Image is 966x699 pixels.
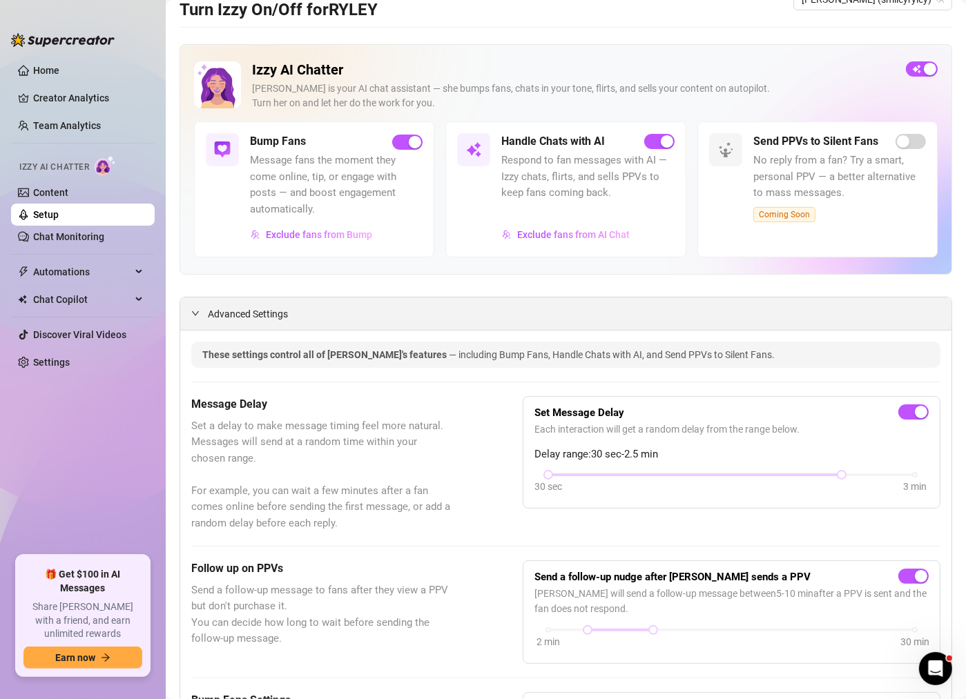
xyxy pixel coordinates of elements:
[18,266,29,277] span: thunderbolt
[534,406,624,419] strong: Set Message Delay
[517,229,630,240] span: Exclude fans from AI Chat
[191,582,454,647] span: Send a follow-up message to fans after they view a PPV but don't purchase it. You can decide how ...
[534,586,929,616] span: [PERSON_NAME] will send a follow-up message between 5 - 10 min after a PPV is sent and the fan do...
[919,652,952,685] iframe: Intercom live chat
[23,600,142,641] span: Share [PERSON_NAME] with a friend, and earn unlimited rewards
[214,141,231,158] img: svg%3e
[753,133,878,150] h5: Send PPVs to Silent Fans
[534,446,929,463] span: Delay range: 30 sec - 2.5 min
[501,224,630,246] button: Exclude fans from AI Chat
[191,396,454,413] h5: Message Delay
[33,357,70,368] a: Settings
[194,61,241,108] img: Izzy AI Chatter
[502,230,512,239] img: svg%3e
[250,133,306,150] h5: Bump Fans
[101,653,110,662] span: arrow-right
[753,152,926,201] span: No reply from a fan? Try a smart, personal PPV — a better alternative to mass messages.
[191,560,454,577] h5: Follow up on PPVs
[33,120,101,131] a: Team Analytics
[191,309,200,317] span: expanded
[33,329,126,340] a: Discover Viral Videos
[717,141,734,158] img: svg%3e
[23,568,142,595] span: 🎁 Get $100 in AI Messages
[191,306,208,321] div: expanded
[465,141,482,158] img: svg%3e
[266,229,372,240] span: Exclude fans from Bump
[250,152,423,217] span: Message fans the moment they come online, tip, or engage with posts — and boost engagement automa...
[900,634,929,649] div: 30 min
[11,33,115,47] img: logo-BBDzfeDw.svg
[534,479,562,494] div: 30 sec
[252,81,895,110] div: [PERSON_NAME] is your AI chat assistant — she bumps fans, chats in your tone, flirts, and sells y...
[33,87,144,109] a: Creator Analytics
[191,418,454,532] span: Set a delay to make message timing feel more natural. Messages will send at a random time within ...
[449,349,775,360] span: — including Bump Fans, Handle Chats with AI, and Send PPVs to Silent Fans.
[252,61,895,79] h2: Izzy AI Chatter
[501,152,674,201] span: Respond to fan messages with AI — Izzy chats, flirts, and sells PPVs to keep fans coming back.
[18,295,27,304] img: Chat Copilot
[202,349,449,360] span: These settings control all of [PERSON_NAME]'s features
[208,306,288,322] span: Advanced Settings
[33,187,68,198] a: Content
[903,479,927,494] div: 3 min
[33,65,59,76] a: Home
[95,155,116,175] img: AI Chatter
[33,261,131,283] span: Automations
[534,571,811,583] strong: Send a follow-up nudge after [PERSON_NAME] sends a PPV
[23,647,142,669] button: Earn nowarrow-right
[33,288,131,311] span: Chat Copilot
[250,224,373,246] button: Exclude fans from Bump
[753,207,815,222] span: Coming Soon
[19,161,89,174] span: Izzy AI Chatter
[501,133,605,150] h5: Handle Chats with AI
[534,422,929,437] span: Each interaction will get a random delay from the range below.
[33,231,104,242] a: Chat Monitoring
[537,634,560,649] div: 2 min
[33,209,59,220] a: Setup
[55,652,95,663] span: Earn now
[251,230,260,239] img: svg%3e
